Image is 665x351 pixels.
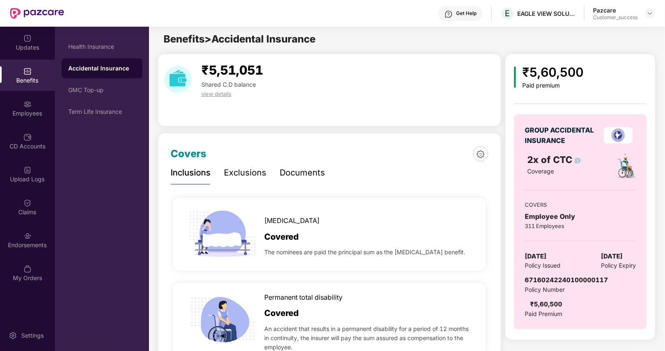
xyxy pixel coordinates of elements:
[647,10,653,17] img: svg+xml;base64,PHN2ZyBpZD0iRHJvcGRvd24tMzJ4MzIiIHhtbG5zPSJodHRwOi8vd3d3LnczLm9yZy8yMDAwL3N2ZyIgd2...
[264,231,299,243] span: Covered
[593,14,638,21] div: Customer_success
[525,251,546,261] span: [DATE]
[523,63,584,82] div: ₹5,60,500
[505,8,510,18] span: E
[68,64,136,73] div: Accidental Insurance
[604,127,633,143] img: insurerLogo
[525,211,636,222] div: Employee Only
[23,34,32,43] img: svg+xml;base64,PHN2ZyBpZD0iVXBkYXRlZCIgeG1sbnM9Imh0dHA6Ly93d3cudzMub3JnLzIwMDAvc3ZnIiB3aWR0aD0iMj...
[264,307,299,320] span: Covered
[456,10,476,17] div: Get Help
[280,166,325,179] div: Documents
[601,251,623,261] span: [DATE]
[19,331,46,340] div: Settings
[23,133,32,141] img: svg+xml;base64,PHN2ZyBpZD0iQ0RfQWNjb3VudHMiIGRhdGEtbmFtZT0iQ0QgQWNjb3VudHMiIHhtbG5zPSJodHRwOi8vd3...
[527,168,554,175] span: Coverage
[477,150,484,158] img: 6dce827fd94a5890c5f76efcf9a6403c.png
[264,248,465,257] span: The nominees are paid the principal sum as the [MEDICAL_DATA] benefit.
[575,158,581,164] img: info
[171,166,211,179] div: Inclusions
[601,261,636,270] span: Policy Expiry
[23,100,32,108] img: svg+xml;base64,PHN2ZyBpZD0iRW1wbG95ZWVzIiB4bWxucz0iaHR0cDovL3d3dy53My5vcmcvMjAwMC9zdmciIHdpZHRoPS...
[525,125,598,146] div: GROUP ACCIDENTAL INSURANCE
[171,146,206,162] div: Covers
[164,33,315,45] span: Benefits > Accidental Insurance
[444,10,453,18] img: svg+xml;base64,PHN2ZyBpZD0iSGVscC0zMngzMiIgeG1sbnM9Imh0dHA6Ly93d3cudzMub3JnLzIwMDAvc3ZnIiB3aWR0aD...
[525,222,636,230] div: 311 Employees
[523,82,584,89] div: Paid premium
[201,63,263,78] span: ₹5,51,051
[186,198,259,271] img: icon
[23,232,32,240] img: svg+xml;base64,PHN2ZyBpZD0iRW5kb3JzZW1lbnRzIiB4bWxucz0iaHR0cDovL3d3dy53My5vcmcvMjAwMC9zdmciIHdpZH...
[525,276,608,284] span: 67160242240100000117
[525,201,636,209] div: COVERS
[201,90,231,97] span: view details
[23,166,32,174] img: svg+xml;base64,PHN2ZyBpZD0iVXBsb2FkX0xvZ3MiIGRhdGEtbmFtZT0iVXBsb2FkIExvZ3MiIHhtbG5zPSJodHRwOi8vd3...
[23,265,32,273] img: svg+xml;base64,PHN2ZyBpZD0iTXlfT3JkZXJzIiBkYXRhLW5hbWU9Ik15IE9yZGVycyIgeG1sbnM9Imh0dHA6Ly93d3cudz...
[264,216,320,226] span: [MEDICAL_DATA]
[517,10,576,18] div: EAGLE VIEW SOLUTIONS PRIVATE LIMITED
[525,261,561,270] span: Policy Issued
[9,331,17,340] img: svg+xml;base64,PHN2ZyBpZD0iU2V0dGluZy0yMHgyMCIgeG1sbnM9Imh0dHA6Ly93d3cudzMub3JnLzIwMDAvc3ZnIiB3aW...
[613,153,640,180] img: policyIcon
[514,67,516,88] img: icon
[224,166,266,179] div: Exclusions
[23,67,32,75] img: svg+xml;base64,PHN2ZyBpZD0iQmVuZWZpdHMiIHhtbG5zPSJodHRwOi8vd3d3LnczLm9yZy8yMDAwL3N2ZyIgd2lkdGg9Ij...
[10,8,64,19] img: New Pazcare Logo
[527,154,581,165] span: 2x of CTC
[530,299,562,309] div: ₹5,60,500
[68,87,136,93] div: GMC Top-up
[525,286,565,293] span: Policy Number
[23,199,32,207] img: svg+xml;base64,PHN2ZyBpZD0iQ2xhaW0iIHhtbG5zPSJodHRwOi8vd3d3LnczLm9yZy8yMDAwL3N2ZyIgd2lkdGg9IjIwIi...
[264,292,342,303] span: Permanent total disability
[164,66,191,93] img: download
[593,6,638,14] div: Pazcare
[68,108,136,115] div: Term Life Insurance
[201,81,256,88] span: Shared C.D balance
[68,43,136,50] div: Health Insurance
[525,309,562,318] span: Paid Premium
